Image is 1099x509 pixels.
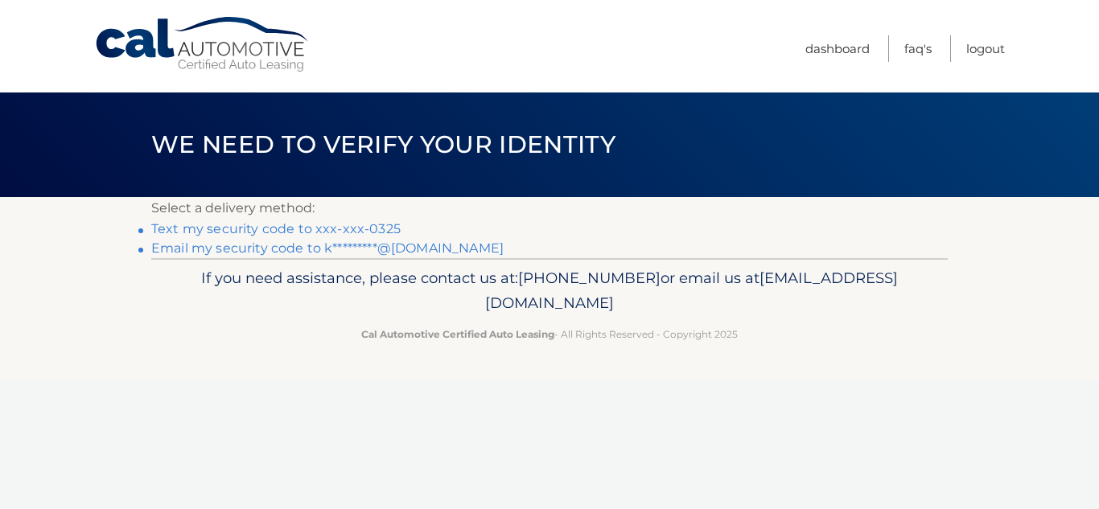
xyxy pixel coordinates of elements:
a: Text my security code to xxx-xxx-0325 [151,221,401,236]
a: Cal Automotive [94,16,311,73]
p: Select a delivery method: [151,197,948,220]
a: FAQ's [904,35,932,62]
a: Dashboard [805,35,870,62]
p: - All Rights Reserved - Copyright 2025 [162,326,937,343]
strong: Cal Automotive Certified Auto Leasing [361,328,554,340]
span: We need to verify your identity [151,129,615,159]
a: Logout [966,35,1005,62]
span: [PHONE_NUMBER] [518,269,661,287]
p: If you need assistance, please contact us at: or email us at [162,265,937,317]
a: Email my security code to k*********@[DOMAIN_NAME] [151,240,504,256]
